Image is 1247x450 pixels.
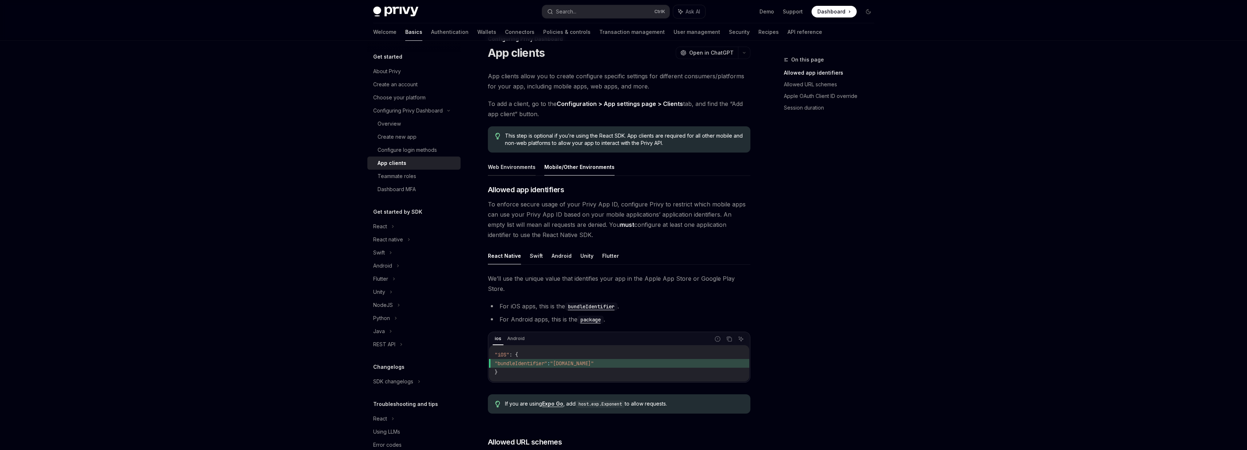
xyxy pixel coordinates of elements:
div: Unity [373,288,385,296]
a: Configure login methods [367,143,461,157]
a: Expo Go [542,400,563,407]
div: Error codes [373,441,402,449]
a: Transaction management [599,23,665,41]
button: Swift [530,247,543,264]
a: Using LLMs [367,425,461,438]
div: Flutter [373,275,388,283]
svg: Tip [495,401,500,407]
li: For Android apps, this is the . [488,314,750,324]
h5: Troubleshooting and tips [373,400,438,408]
div: Configure login methods [378,146,437,154]
span: "iOS" [495,351,509,358]
img: dark logo [373,7,418,17]
div: Python [373,314,390,323]
button: Unity [580,247,593,264]
button: Web Environments [488,158,536,175]
a: Authentication [431,23,469,41]
span: "bundleIdentifier" [495,360,547,367]
a: Allowed URL schemes [784,79,880,90]
a: Choose your platform [367,91,461,104]
a: API reference [788,23,822,41]
span: We’ll use the unique value that identifies your app in the Apple App Store or Google Play Store. [488,273,750,294]
code: bundleIdentifier [565,303,617,311]
div: REST API [373,340,395,349]
code: package [577,316,604,324]
a: Wallets [477,23,496,41]
span: Dashboard [817,8,845,15]
span: This step is optional if you’re using the React SDK. App clients are required for all other mobil... [505,132,743,147]
button: Ask AI [673,5,705,18]
div: Overview [378,119,401,128]
div: Android [505,334,527,343]
span: Ask AI [686,8,700,15]
div: Dashboard MFA [378,185,416,194]
a: Support [783,8,803,15]
button: Android [552,247,572,264]
button: Copy the contents from the code block [725,334,734,344]
a: Security [729,23,750,41]
code: host.exp.Exponent [576,400,625,408]
a: Overview [367,117,461,130]
a: Create an account [367,78,461,91]
a: package [577,316,604,323]
button: Ask AI [736,334,746,344]
a: Configuration > App settings page > Clients [557,100,683,108]
div: Android [373,261,392,270]
div: Using LLMs [373,427,400,436]
div: Java [373,327,385,336]
span: To enforce secure usage of your Privy App ID, configure Privy to restrict which mobile apps can u... [488,199,750,240]
div: React [373,414,387,423]
h5: Get started [373,52,402,61]
div: Swift [373,248,385,257]
span: Ctrl K [654,9,665,15]
span: "[DOMAIN_NAME]" [550,360,594,367]
a: Apple OAuth Client ID override [784,90,880,102]
strong: must [620,221,634,228]
li: For iOS apps, this is the . [488,301,750,311]
button: React Native [488,247,521,264]
span: App clients allow you to create configure specific settings for different consumers/platforms for... [488,71,750,91]
button: Flutter [602,247,619,264]
a: Session duration [784,102,880,114]
span: Allowed app identifiers [488,185,564,195]
span: : { [509,351,518,358]
a: Connectors [505,23,534,41]
a: Basics [405,23,422,41]
h5: Changelogs [373,363,405,371]
div: React native [373,235,403,244]
div: Create new app [378,133,417,141]
span: } [495,369,498,375]
span: Open in ChatGPT [689,49,734,56]
svg: Tip [495,133,500,139]
button: Report incorrect code [713,334,722,344]
a: Recipes [758,23,779,41]
div: SDK changelogs [373,377,413,386]
a: bundleIdentifier [565,303,617,310]
a: Allowed app identifiers [784,67,880,79]
a: Teammate roles [367,170,461,183]
button: Mobile/Other Environments [544,158,615,175]
span: : [547,360,550,367]
span: If you are using , add to allow requests. [505,400,743,408]
a: Policies & controls [543,23,591,41]
div: About Privy [373,67,401,76]
div: App clients [378,159,406,167]
div: Create an account [373,80,418,89]
a: Create new app [367,130,461,143]
span: To add a client, go to the tab, and find the “Add app client” button. [488,99,750,119]
a: Dashboard [812,6,857,17]
button: Toggle dark mode [863,6,874,17]
div: NodeJS [373,301,393,309]
h5: Get started by SDK [373,208,422,216]
h1: App clients [488,46,545,59]
a: App clients [367,157,461,170]
div: React [373,222,387,231]
span: Allowed URL schemes [488,437,562,447]
a: Welcome [373,23,396,41]
div: Teammate roles [378,172,416,181]
button: Search...CtrlK [542,5,670,18]
a: Dashboard MFA [367,183,461,196]
div: Configuring Privy Dashboard [373,106,443,115]
a: About Privy [367,65,461,78]
div: ios [493,334,504,343]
